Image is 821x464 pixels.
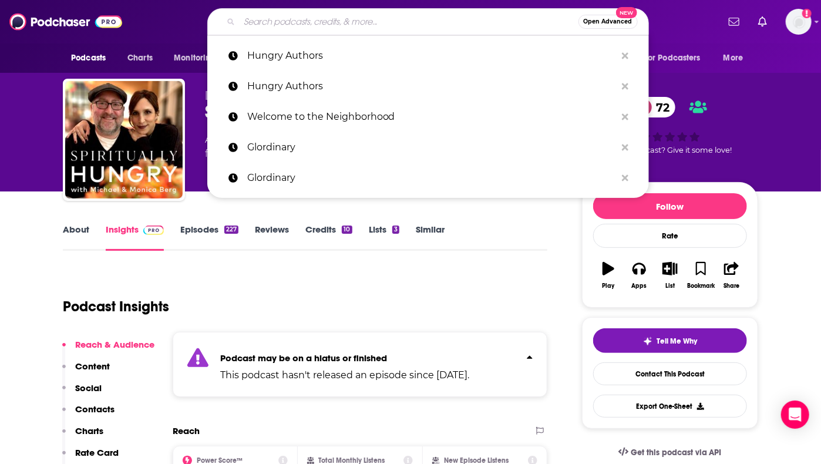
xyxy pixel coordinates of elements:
[644,50,701,66] span: For Podcasters
[247,132,616,163] p: Glordinary
[657,337,698,346] span: Tell Me Why
[205,147,448,161] span: featuring
[205,133,448,161] div: A weekly podcast
[207,102,649,132] a: Welcome to the Neighborhood
[174,50,216,66] span: Monitoring
[247,102,616,132] p: Welcome to the Neighborhood
[240,12,578,31] input: Search podcasts, credits, & more...
[75,404,115,415] p: Contacts
[724,50,743,66] span: More
[786,9,812,35] button: Show profile menu
[207,163,649,193] a: Glordinary
[166,47,231,69] button: open menu
[71,50,106,66] span: Podcasts
[685,254,716,297] button: Bookmark
[593,254,624,297] button: Play
[655,254,685,297] button: List
[392,226,399,234] div: 3
[632,283,647,290] div: Apps
[369,224,399,251] a: Lists3
[716,254,747,297] button: Share
[247,163,616,193] p: Glordinary
[65,81,183,199] img: Spiritually Hungry
[9,11,122,33] img: Podchaser - Follow, Share and Rate Podcasts
[207,41,649,71] a: Hungry Authors
[724,12,744,32] a: Show notifications dropdown
[781,401,809,429] div: Open Intercom Messenger
[637,47,718,69] button: open menu
[207,71,649,102] a: Hungry Authors
[593,395,747,418] button: Export One-Sheet
[127,50,153,66] span: Charts
[106,224,164,251] a: InsightsPodchaser Pro
[62,425,103,447] button: Charts
[75,382,102,394] p: Social
[220,352,387,364] strong: Podcast may be on a hiatus or finished
[255,224,289,251] a: Reviews
[802,9,812,18] svg: Add a profile image
[247,71,616,102] p: Hungry Authors
[687,283,715,290] div: Bookmark
[75,339,154,350] p: Reach & Audience
[643,337,652,346] img: tell me why sparkle
[631,448,722,458] span: Get this podcast via API
[593,224,747,248] div: Rate
[633,97,676,117] a: 72
[608,146,732,154] span: Good podcast? Give it some love!
[220,368,469,382] p: This podcast hasn't released an episode since [DATE].
[207,132,649,163] a: Glordinary
[753,12,772,32] a: Show notifications dropdown
[624,254,654,297] button: Apps
[584,19,632,25] span: Open Advanced
[578,15,638,29] button: Open AdvancedNew
[62,339,154,361] button: Reach & Audience
[616,7,637,18] span: New
[75,447,119,458] p: Rate Card
[62,382,102,404] button: Social
[305,224,352,251] a: Credits10
[120,47,160,69] a: Charts
[143,226,164,235] img: Podchaser Pro
[62,361,110,382] button: Content
[224,226,238,234] div: 227
[593,362,747,385] a: Contact This Podcast
[75,425,103,436] p: Charts
[62,404,115,425] button: Contacts
[593,328,747,353] button: tell me why sparkleTell Me Why
[247,41,616,71] p: Hungry Authors
[582,89,758,162] div: 72Good podcast? Give it some love!
[786,9,812,35] img: User Profile
[603,283,615,290] div: Play
[173,332,547,397] section: Click to expand status details
[173,425,200,436] h2: Reach
[593,193,747,219] button: Follow
[75,361,110,372] p: Content
[786,9,812,35] span: Logged in as shcarlos
[205,89,398,100] span: [PERSON_NAME] and [PERSON_NAME]
[645,97,676,117] span: 72
[63,47,121,69] button: open menu
[63,224,89,251] a: About
[207,8,649,35] div: Search podcasts, credits, & more...
[342,226,352,234] div: 10
[715,47,758,69] button: open menu
[180,224,238,251] a: Episodes227
[724,283,739,290] div: Share
[416,224,445,251] a: Similar
[665,283,675,290] div: List
[63,298,169,315] h1: Podcast Insights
